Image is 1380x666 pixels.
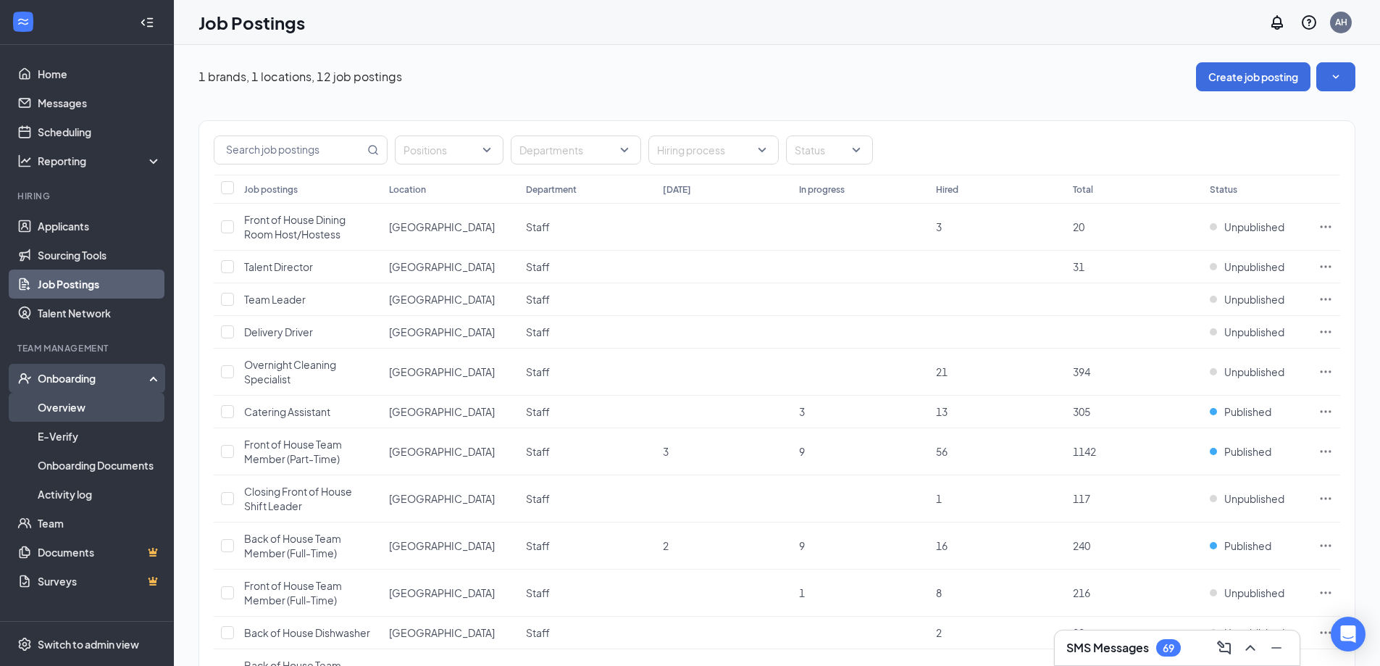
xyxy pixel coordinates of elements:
td: Staff [519,570,656,617]
svg: Ellipses [1318,586,1333,600]
span: Staff [526,365,550,378]
td: Coliseum Boulevard [382,396,519,428]
a: Overview [38,393,162,422]
span: Delivery Driver [244,325,313,338]
span: [GEOGRAPHIC_DATA] [389,220,495,233]
span: Back of House Team Member (Full-Time) [244,532,341,559]
span: Unpublished [1224,220,1284,234]
svg: ChevronUp [1242,639,1259,657]
th: Total [1066,175,1203,204]
td: Coliseum Boulevard [382,428,519,475]
button: ComposeMessage [1213,636,1236,659]
td: Staff [519,396,656,428]
span: [GEOGRAPHIC_DATA] [389,365,495,378]
span: Staff [526,405,550,418]
a: Sourcing Tools [38,241,162,270]
td: Coliseum Boulevard [382,523,519,570]
button: Minimize [1265,636,1288,659]
span: Front of House Team Member (Full-Time) [244,579,342,607]
svg: QuestionInfo [1300,14,1318,31]
span: Overnight Cleaning Specialist [244,358,336,386]
span: Back of House Dishwasher [244,626,370,639]
span: 2 [663,539,669,552]
a: Home [38,59,162,88]
div: Team Management [17,342,159,354]
span: [GEOGRAPHIC_DATA] [389,405,495,418]
svg: Ellipses [1318,325,1333,339]
span: Published [1224,404,1271,419]
svg: Settings [17,637,32,652]
td: Staff [519,349,656,396]
span: [GEOGRAPHIC_DATA] [389,325,495,338]
a: DocumentsCrown [38,538,162,567]
span: 56 [936,445,948,458]
div: Location [389,183,426,196]
td: Coliseum Boulevard [382,349,519,396]
input: Search job postings [214,136,364,164]
div: Open Intercom Messenger [1331,617,1366,652]
span: Staff [526,325,550,338]
button: ChevronUp [1239,636,1262,659]
th: In progress [792,175,929,204]
span: 240 [1073,539,1090,552]
span: 20 [1073,220,1084,233]
span: 1 [799,586,805,599]
svg: Ellipses [1318,538,1333,553]
svg: UserCheck [17,371,32,386]
svg: Ellipses [1318,444,1333,459]
td: Staff [519,251,656,283]
div: 69 [1163,642,1174,654]
svg: Ellipses [1318,404,1333,419]
span: 8 [936,586,942,599]
span: 9 [799,539,805,552]
span: Staff [526,586,550,599]
td: Coliseum Boulevard [382,316,519,349]
div: Reporting [38,154,162,168]
div: Department [526,183,577,196]
svg: Collapse [140,15,154,30]
a: Job Postings [38,270,162,299]
a: Scheduling [38,117,162,146]
svg: Ellipses [1318,259,1333,274]
span: Unpublished [1224,586,1284,600]
th: Hired [929,175,1066,204]
span: Staff [526,445,550,458]
span: 9 [799,445,805,458]
svg: WorkstreamLogo [16,14,30,29]
h3: SMS Messages [1066,640,1149,656]
span: [GEOGRAPHIC_DATA] [389,293,495,306]
span: Staff [526,539,550,552]
td: Coliseum Boulevard [382,570,519,617]
button: Create job posting [1196,62,1310,91]
svg: Ellipses [1318,292,1333,307]
span: Unpublished [1224,325,1284,339]
td: Staff [519,316,656,349]
td: Coliseum Boulevard [382,251,519,283]
span: 394 [1073,365,1090,378]
svg: Minimize [1268,639,1285,657]
span: 2 [936,626,942,639]
span: 305 [1073,405,1090,418]
svg: ComposeMessage [1216,639,1233,657]
a: Onboarding Documents [38,451,162,480]
td: Staff [519,283,656,316]
a: SurveysCrown [38,567,162,596]
span: Staff [526,293,550,306]
button: SmallChevronDown [1316,62,1355,91]
td: Staff [519,523,656,570]
span: [GEOGRAPHIC_DATA] [389,586,495,599]
span: 1142 [1073,445,1096,458]
a: Team [38,509,162,538]
span: [GEOGRAPHIC_DATA] [389,445,495,458]
span: Unpublished [1224,259,1284,274]
a: Applicants [38,212,162,241]
span: 88 [1073,626,1084,639]
th: [DATE] [656,175,793,204]
td: Staff [519,428,656,475]
span: [GEOGRAPHIC_DATA] [389,539,495,552]
span: Unpublished [1224,292,1284,307]
svg: Notifications [1268,14,1286,31]
div: Job postings [244,183,298,196]
td: Staff [519,475,656,523]
td: Coliseum Boulevard [382,204,519,251]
